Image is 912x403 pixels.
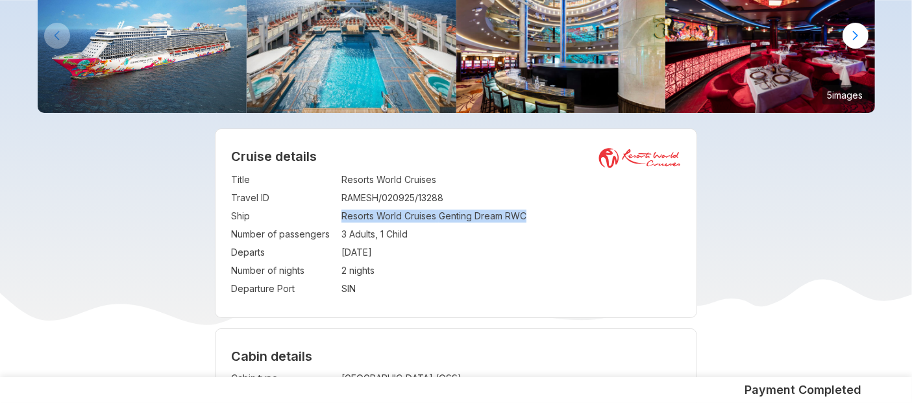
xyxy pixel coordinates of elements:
[231,149,681,164] h2: Cruise details
[335,225,341,243] td: :
[231,189,335,207] td: Travel ID
[231,369,335,387] td: Cabin type
[335,369,341,387] td: :
[341,243,681,262] td: [DATE]
[231,171,335,189] td: Title
[335,280,341,298] td: :
[231,225,335,243] td: Number of passengers
[231,243,335,262] td: Departs
[341,280,681,298] td: SIN
[341,369,580,387] td: [GEOGRAPHIC_DATA] (OSS)
[341,207,681,225] td: Resorts World Cruises Genting Dream RWC
[231,262,335,280] td: Number of nights
[341,189,681,207] td: RAMESH/020925/13288
[231,348,681,364] h4: Cabin details
[341,225,681,243] td: 3 Adults, 1 Child
[822,85,869,104] small: 5 images
[335,207,341,225] td: :
[335,262,341,280] td: :
[335,189,341,207] td: :
[745,382,862,398] h5: Payment Completed
[231,207,335,225] td: Ship
[341,262,681,280] td: 2 nights
[341,171,681,189] td: Resorts World Cruises
[335,243,341,262] td: :
[231,280,335,298] td: Departure Port
[335,171,341,189] td: :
